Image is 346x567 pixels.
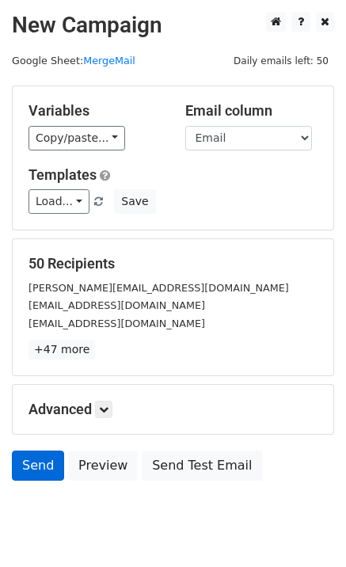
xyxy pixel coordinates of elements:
[83,55,135,67] a: MergeMail
[29,189,89,214] a: Load...
[12,12,334,39] h2: New Campaign
[29,255,317,272] h5: 50 Recipients
[12,451,64,481] a: Send
[267,491,346,567] iframe: Chat Widget
[29,299,205,311] small: [EMAIL_ADDRESS][DOMAIN_NAME]
[29,340,95,360] a: +47 more
[114,189,155,214] button: Save
[29,166,97,183] a: Templates
[29,102,162,120] h5: Variables
[29,318,205,329] small: [EMAIL_ADDRESS][DOMAIN_NAME]
[228,55,334,67] a: Daily emails left: 50
[228,52,334,70] span: Daily emails left: 50
[29,282,289,294] small: [PERSON_NAME][EMAIL_ADDRESS][DOMAIN_NAME]
[185,102,318,120] h5: Email column
[142,451,262,481] a: Send Test Email
[12,55,135,67] small: Google Sheet:
[29,126,125,150] a: Copy/paste...
[68,451,138,481] a: Preview
[29,401,317,418] h5: Advanced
